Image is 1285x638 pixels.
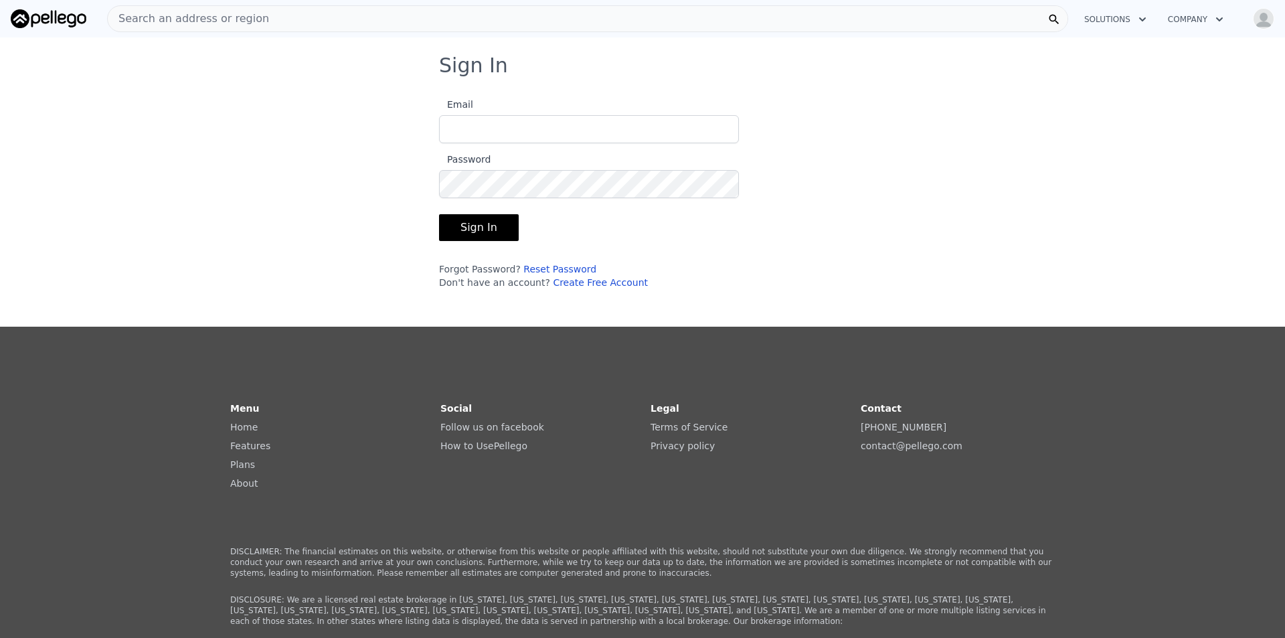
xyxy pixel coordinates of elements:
[230,422,258,432] a: Home
[861,422,946,432] a: [PHONE_NUMBER]
[440,441,527,451] a: How to UsePellego
[523,264,596,274] a: Reset Password
[439,154,491,165] span: Password
[553,277,648,288] a: Create Free Account
[440,403,472,414] strong: Social
[440,422,544,432] a: Follow us on facebook
[861,403,902,414] strong: Contact
[230,546,1055,578] p: DISCLAIMER: The financial estimates on this website, or otherwise from this website or people aff...
[230,459,255,470] a: Plans
[439,214,519,241] button: Sign In
[230,594,1055,627] p: DISCLOSURE: We are a licensed real estate brokerage in [US_STATE], [US_STATE], [US_STATE], [US_ST...
[11,9,86,28] img: Pellego
[439,99,473,110] span: Email
[651,403,679,414] strong: Legal
[439,115,739,143] input: Email
[651,422,727,432] a: Terms of Service
[108,11,269,27] span: Search an address or region
[230,478,258,489] a: About
[230,403,259,414] strong: Menu
[439,54,846,78] h3: Sign In
[230,441,270,451] a: Features
[861,441,962,451] a: contact@pellego.com
[651,441,715,451] a: Privacy policy
[1157,7,1234,31] button: Company
[1074,7,1157,31] button: Solutions
[439,262,739,289] div: Forgot Password? Don't have an account?
[439,170,739,198] input: Password
[1253,8,1274,29] img: avatar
